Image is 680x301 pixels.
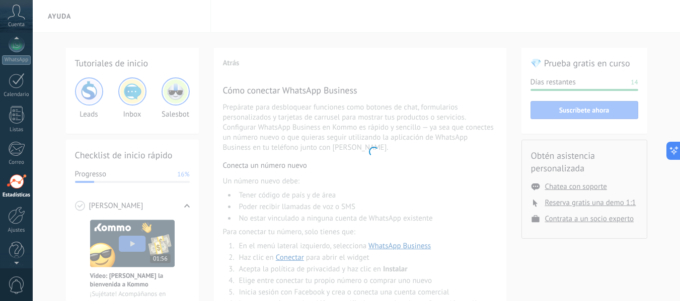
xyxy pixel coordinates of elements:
div: Estadísticas [2,192,31,198]
div: WhatsApp [2,55,31,65]
span: Cuenta [8,22,25,28]
div: Ajustes [2,227,31,234]
div: Calendario [2,91,31,98]
div: Correo [2,159,31,166]
div: Listas [2,127,31,133]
